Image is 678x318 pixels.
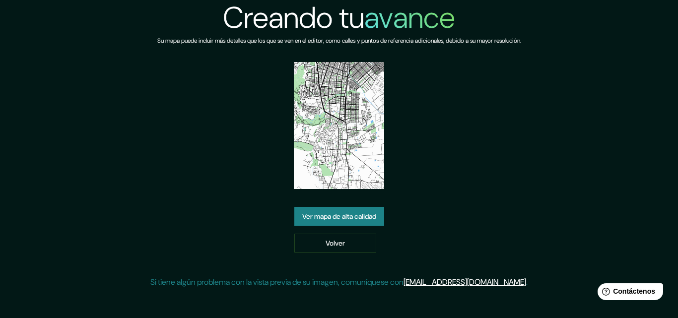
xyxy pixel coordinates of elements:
img: vista previa del mapa creado [294,62,384,189]
a: [EMAIL_ADDRESS][DOMAIN_NAME] [404,277,526,287]
font: Si tiene algún problema con la vista previa de su imagen, comuníquese con [150,277,404,287]
a: Volver [294,234,376,253]
font: Volver [326,239,345,248]
font: . [526,277,528,287]
font: Ver mapa de alta calidad [302,212,376,221]
iframe: Lanzador de widgets de ayuda [590,279,667,307]
font: Su mapa puede incluir más detalles que los que se ven en el editor, como calles y puntos de refer... [157,37,521,45]
a: Ver mapa de alta calidad [294,207,384,226]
